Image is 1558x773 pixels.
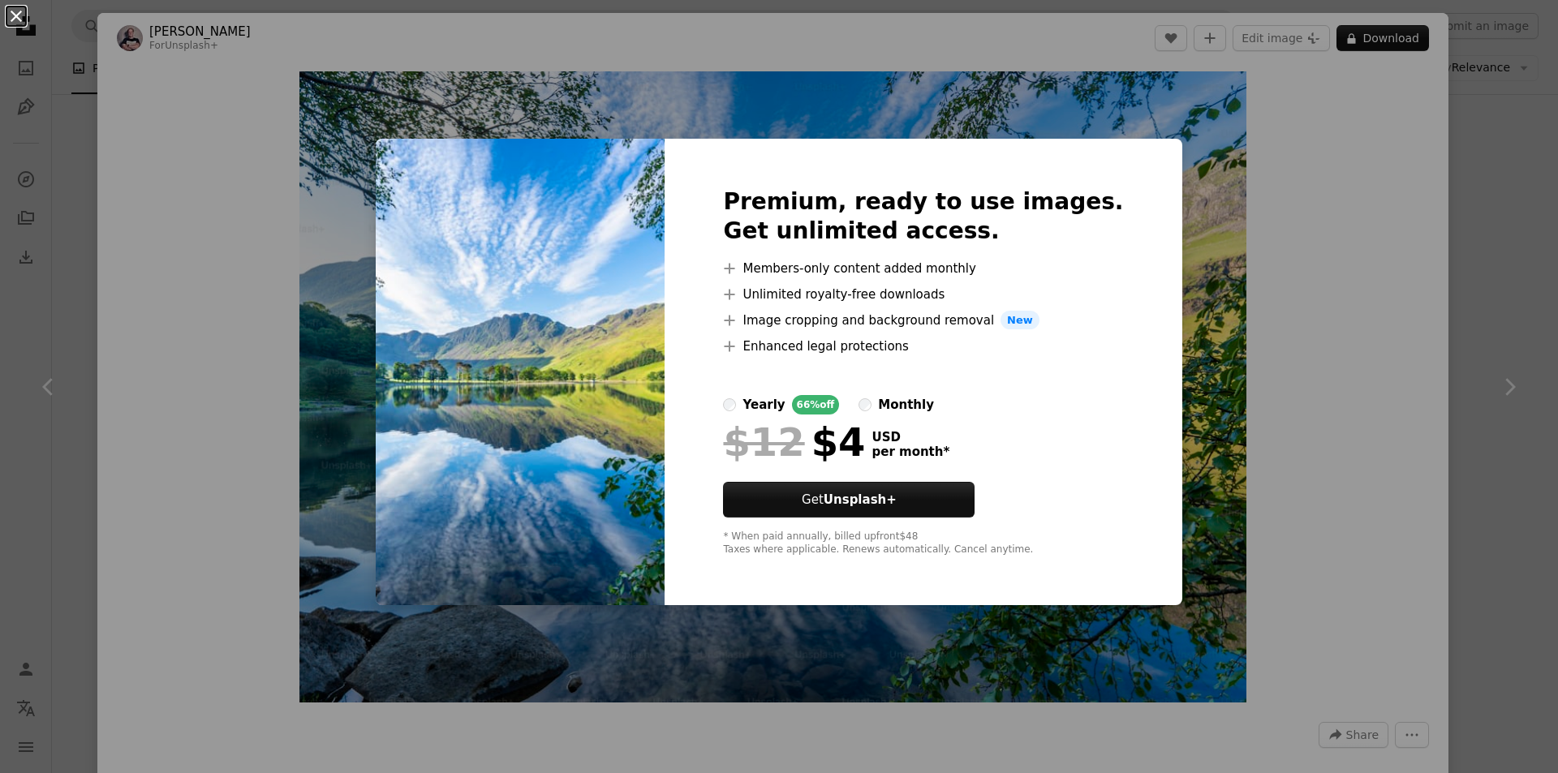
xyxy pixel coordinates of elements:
div: * When paid annually, billed upfront $48 Taxes where applicable. Renews automatically. Cancel any... [723,530,1123,556]
span: New [1001,311,1039,330]
div: monthly [878,395,934,414]
strong: Unsplash+ [824,492,897,507]
div: yearly [742,395,785,414]
span: $12 [723,421,804,463]
span: USD [872,430,949,444]
span: per month * [872,444,949,459]
button: GetUnsplash+ [723,482,975,517]
li: Enhanced legal protections [723,337,1123,356]
li: Members-only content added monthly [723,259,1123,278]
img: premium_photo-1719943510748-4b4354fbcf56 [376,139,665,606]
div: 66% off [792,395,840,414]
div: $4 [723,421,865,463]
li: Image cropping and background removal [723,311,1123,330]
li: Unlimited royalty-free downloads [723,285,1123,304]
h2: Premium, ready to use images. Get unlimited access. [723,187,1123,246]
input: monthly [859,398,872,411]
input: yearly66%off [723,398,736,411]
